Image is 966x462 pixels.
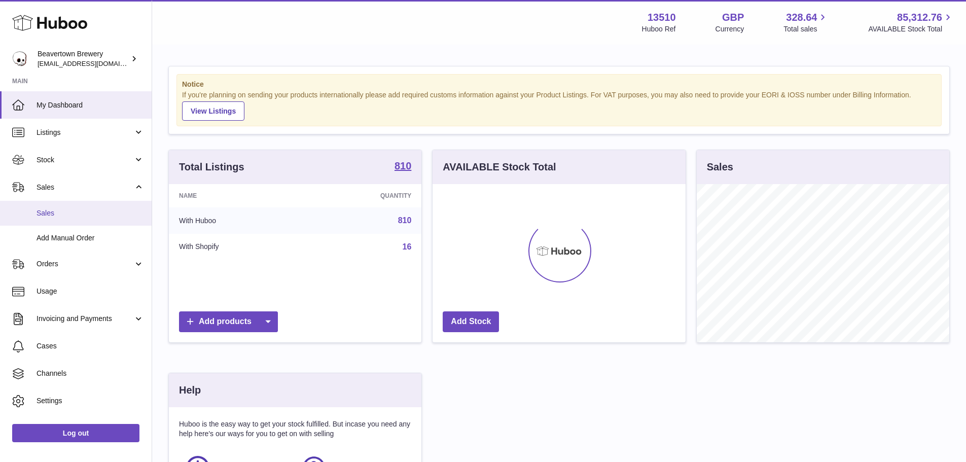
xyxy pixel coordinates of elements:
[395,161,411,173] a: 810
[179,419,411,439] p: Huboo is the easy way to get your stock fulfilled. But incase you need any help here's our ways f...
[179,383,201,397] h3: Help
[37,100,144,110] span: My Dashboard
[783,11,829,34] a: 328.64 Total sales
[37,183,133,192] span: Sales
[715,24,744,34] div: Currency
[868,24,954,34] span: AVAILABLE Stock Total
[403,242,412,251] a: 16
[648,11,676,24] strong: 13510
[179,311,278,332] a: Add products
[37,341,144,351] span: Cases
[12,424,139,442] a: Log out
[182,101,244,121] a: View Listings
[305,184,422,207] th: Quantity
[37,287,144,296] span: Usage
[868,11,954,34] a: 85,312.76 AVAILABLE Stock Total
[37,314,133,324] span: Invoicing and Payments
[722,11,744,24] strong: GBP
[443,311,499,332] a: Add Stock
[37,259,133,269] span: Orders
[37,369,144,378] span: Channels
[38,49,129,68] div: Beavertown Brewery
[37,155,133,165] span: Stock
[38,59,149,67] span: [EMAIL_ADDRESS][DOMAIN_NAME]
[169,234,305,260] td: With Shopify
[37,396,144,406] span: Settings
[182,80,936,89] strong: Notice
[37,208,144,218] span: Sales
[443,160,556,174] h3: AVAILABLE Stock Total
[12,51,27,66] img: internalAdmin-13510@internal.huboo.com
[395,161,411,171] strong: 810
[169,184,305,207] th: Name
[783,24,829,34] span: Total sales
[37,233,144,243] span: Add Manual Order
[182,90,936,121] div: If you're planning on sending your products internationally please add required customs informati...
[786,11,817,24] span: 328.64
[642,24,676,34] div: Huboo Ref
[398,216,412,225] a: 810
[179,160,244,174] h3: Total Listings
[37,128,133,137] span: Listings
[897,11,942,24] span: 85,312.76
[707,160,733,174] h3: Sales
[169,207,305,234] td: With Huboo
